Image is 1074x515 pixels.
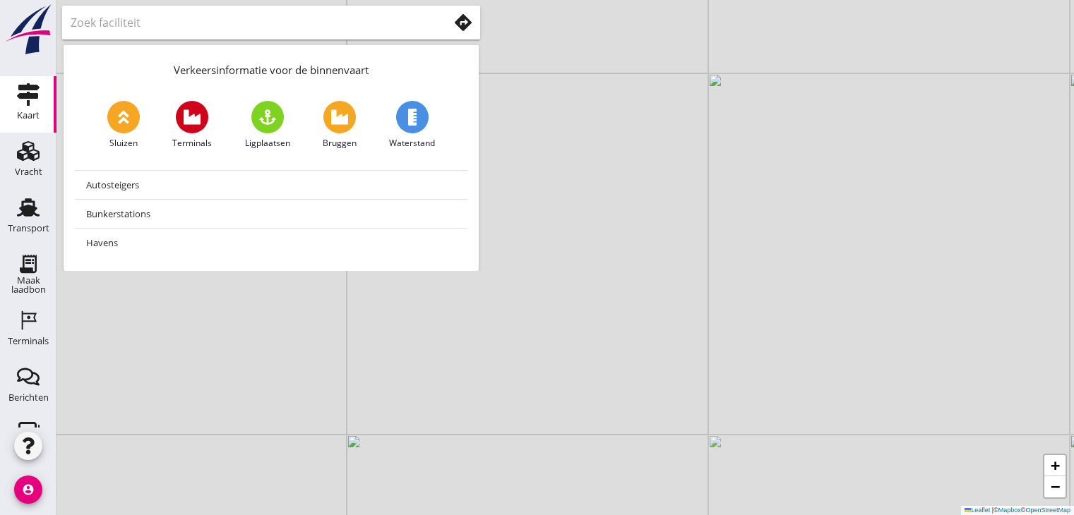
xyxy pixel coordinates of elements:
a: Ligplaatsen [245,101,290,150]
a: Zoom out [1044,476,1066,497]
div: Terminals [8,337,49,346]
a: Bruggen [323,101,357,150]
div: Verkeersinformatie voor de binnenvaart [64,45,479,90]
div: Kaart [17,111,40,120]
span: Bruggen [323,137,357,150]
a: Waterstand [389,101,435,150]
div: Vracht [15,167,42,176]
span: Sluizen [109,137,138,150]
div: © © [961,506,1074,515]
span: Waterstand [389,137,435,150]
a: Sluizen [107,101,140,150]
img: logo-small.a267ee39.svg [3,4,54,56]
div: Havens [86,234,456,251]
span: Ligplaatsen [245,137,290,150]
span: | [992,507,994,514]
a: OpenStreetMap [1025,507,1070,514]
input: Zoek faciliteit [71,11,429,34]
div: Berichten [8,393,49,402]
i: account_circle [14,475,42,504]
div: Transport [8,224,49,233]
div: Autosteigers [86,176,456,193]
a: Zoom in [1044,455,1066,476]
a: Mapbox [998,507,1021,514]
div: Bunkerstations [86,205,456,222]
a: Terminals [172,101,212,150]
span: + [1051,456,1060,474]
span: Terminals [172,137,212,150]
a: Leaflet [965,507,990,514]
span: − [1051,478,1060,495]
